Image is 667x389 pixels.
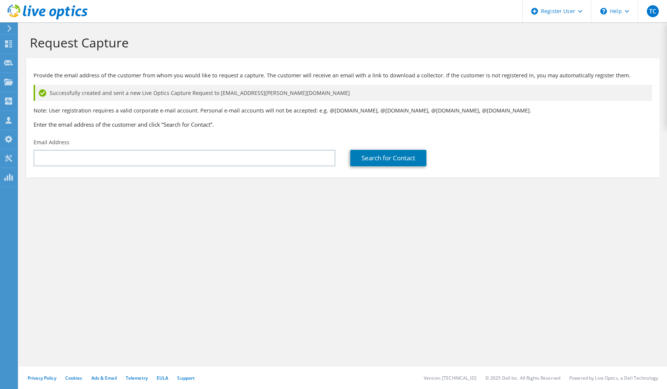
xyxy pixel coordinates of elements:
span: Successfully created and sent a new Live Optics Capture Request to [EMAIL_ADDRESS][PERSON_NAME][D... [50,89,350,97]
a: Cookies [65,375,82,381]
li: Version: [TECHNICAL_ID] [424,375,476,381]
p: Provide the email address of the customer from whom you would like to request a capture. The cust... [34,71,652,80]
span: TC [647,5,659,17]
a: Telemetry [126,375,148,381]
h3: Enter the email address of the customer and click “Search for Contact”. [34,120,652,129]
a: Search for Contact [350,150,426,166]
a: EULA [157,375,168,381]
p: Note: User registration requires a valid corporate e-mail account. Personal e-mail accounts will ... [34,106,652,115]
li: © 2025 Dell Inc. All Rights Reserved [485,375,560,381]
li: Powered by Live Optics, a Dell Technology [569,375,658,381]
a: Ads & Email [91,375,117,381]
a: Privacy Policy [28,375,56,381]
svg: \n [600,8,607,15]
a: Support [177,375,195,381]
label: Email Address [34,139,69,146]
h1: Request Capture [30,35,652,50]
